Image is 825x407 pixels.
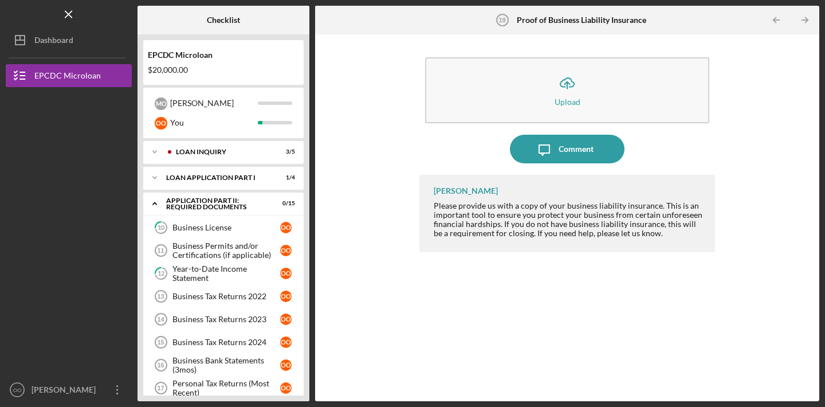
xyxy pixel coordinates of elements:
[149,216,298,239] a: 10Business LicenseoO
[280,314,292,325] div: o O
[280,291,292,302] div: o O
[155,97,167,110] div: M O
[559,135,594,163] div: Comment
[149,308,298,331] a: 14Business Tax Returns 2023oO
[6,64,132,87] button: EPCDC Microloan
[158,224,165,232] tspan: 10
[510,135,624,163] button: Comment
[157,316,164,323] tspan: 14
[149,331,298,354] a: 15Business Tax Returns 2024oO
[172,292,280,301] div: Business Tax Returns 2022
[274,148,295,155] div: 3 / 5
[148,50,299,60] div: EPCDC Microloan
[172,264,280,283] div: Year-to-Date Income Statement
[166,197,266,210] div: Application Part II: Required Documents
[149,262,298,285] a: 12Year-to-Date Income StatementoO
[13,387,22,393] text: OO
[172,356,280,374] div: Business Bank Statements (3mos)
[29,378,103,404] div: [PERSON_NAME]
[172,223,280,232] div: Business License
[207,15,240,25] b: Checklist
[157,339,164,346] tspan: 15
[555,97,580,106] div: Upload
[274,174,295,181] div: 1 / 4
[34,64,101,90] div: EPCDC Microloan
[155,117,167,130] div: o O
[517,15,646,25] b: Proof of Business Liability Insurance
[176,148,266,155] div: Loan Inquiry
[149,354,298,377] a: 16Business Bank Statements (3mos)oO
[434,186,498,195] div: [PERSON_NAME]
[149,285,298,308] a: 13Business Tax Returns 2022oO
[280,245,292,256] div: o O
[172,338,280,347] div: Business Tax Returns 2024
[170,113,258,132] div: You
[280,382,292,394] div: o O
[149,239,298,262] a: 11Business Permits and/or Certifications (if applicable)oO
[172,241,280,260] div: Business Permits and/or Certifications (if applicable)
[6,378,132,401] button: OO[PERSON_NAME]
[157,362,164,369] tspan: 16
[274,200,295,207] div: 0 / 15
[6,29,132,52] button: Dashboard
[280,222,292,233] div: o O
[172,379,280,397] div: Personal Tax Returns (Most Recent)
[280,268,292,279] div: o O
[157,385,164,392] tspan: 17
[157,293,164,300] tspan: 13
[280,336,292,348] div: o O
[498,17,505,24] tspan: 19
[425,57,709,123] button: Upload
[34,29,73,54] div: Dashboard
[280,359,292,371] div: o O
[148,65,299,75] div: $20,000.00
[170,93,258,113] div: [PERSON_NAME]
[157,247,164,254] tspan: 11
[158,270,164,277] tspan: 12
[434,201,704,238] div: Please provide us with a copy of your business liability insurance. This is an important tool to ...
[172,315,280,324] div: Business Tax Returns 2023
[166,174,266,181] div: Loan Application Part I
[149,377,298,400] a: 17Personal Tax Returns (Most Recent)oO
